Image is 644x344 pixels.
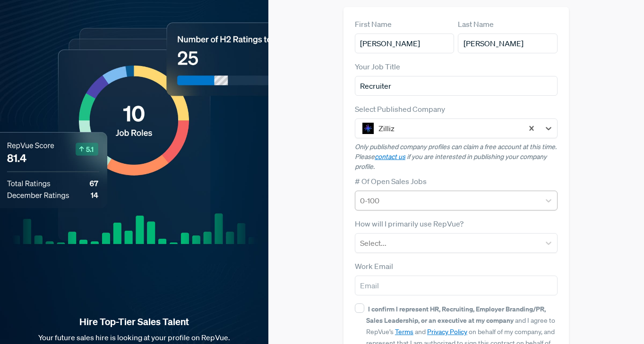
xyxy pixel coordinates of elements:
[362,123,374,134] img: Zilliz
[355,276,558,295] input: Email
[355,218,464,229] label: How will I primarily use RepVue?
[458,34,558,53] input: Last Name
[366,304,546,325] strong: I confirm I represent HR, Recruiting, Employer Branding/PR, Sales Leadership, or an executive at ...
[427,327,467,336] a: Privacy Policy
[458,18,494,30] label: Last Name
[375,152,405,161] a: contact us
[355,61,400,72] label: Your Job Title
[355,142,558,172] p: Only published company profiles can claim a free account at this time. Please if you are interest...
[355,34,455,53] input: First Name
[15,316,253,328] strong: Hire Top-Tier Sales Talent
[355,260,393,272] label: Work Email
[355,103,445,115] label: Select Published Company
[355,18,392,30] label: First Name
[355,176,427,187] label: # Of Open Sales Jobs
[355,76,558,96] input: Title
[395,327,413,336] a: Terms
